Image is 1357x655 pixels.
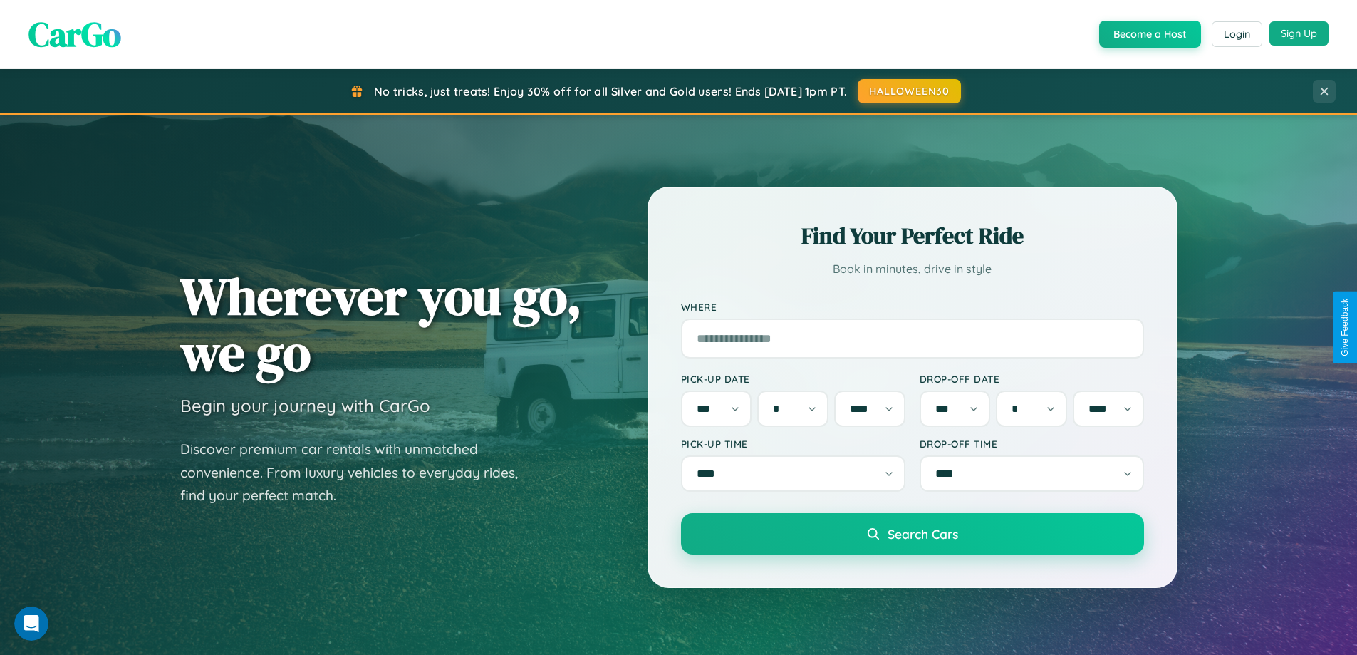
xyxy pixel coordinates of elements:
p: Book in minutes, drive in style [681,259,1144,279]
span: CarGo [28,11,121,58]
span: Search Cars [888,526,958,542]
span: No tricks, just treats! Enjoy 30% off for all Silver and Gold users! Ends [DATE] 1pm PT. [374,84,847,98]
label: Pick-up Time [681,438,905,450]
button: Login [1212,21,1262,47]
p: Discover premium car rentals with unmatched convenience. From luxury vehicles to everyday rides, ... [180,438,536,507]
label: Where [681,301,1144,313]
button: HALLOWEEN30 [858,79,961,103]
h1: Wherever you go, we go [180,268,582,381]
label: Pick-up Date [681,373,905,385]
button: Search Cars [681,513,1144,555]
h3: Begin your journey with CarGo [180,395,430,416]
button: Become a Host [1099,21,1201,48]
label: Drop-off Time [920,438,1144,450]
button: Sign Up [1269,21,1329,46]
h2: Find Your Perfect Ride [681,220,1144,252]
label: Drop-off Date [920,373,1144,385]
div: Give Feedback [1340,299,1350,356]
iframe: Intercom live chat [14,607,48,641]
